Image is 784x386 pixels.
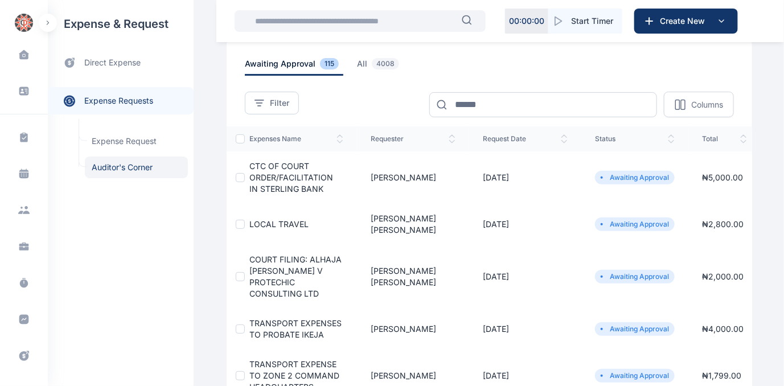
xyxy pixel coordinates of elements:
td: [PERSON_NAME] [357,309,469,350]
td: [DATE] [469,204,581,245]
span: ₦ 2,800.00 [702,219,744,229]
span: ₦ 2,000.00 [702,272,744,281]
td: [DATE] [469,309,581,350]
span: Start Timer [571,15,613,27]
span: request date [483,134,568,143]
span: all [357,58,404,76]
span: ₦ 4,000.00 [702,324,744,334]
span: direct expense [84,57,141,69]
span: Filter [270,97,289,109]
button: Create New [634,9,738,34]
span: ₦ 1,799.00 [702,371,741,380]
a: CTC OF COURT ORDER/FACILITATION IN STERLING BANK [249,161,333,194]
button: Filter [245,92,299,114]
a: all4008 [357,58,417,76]
td: [PERSON_NAME] [PERSON_NAME] [357,245,469,309]
a: COURT FILING: ALHAJA [PERSON_NAME] V PROTECHIC CONSULTING LTD [249,254,342,298]
button: Columns [664,92,734,117]
a: Expense Request [85,130,188,152]
li: Awaiting Approval [600,220,670,229]
a: LOCAL TRAVEL [249,219,309,229]
span: total [702,134,747,143]
td: [PERSON_NAME] [357,151,469,204]
p: 00 : 00 : 00 [509,15,544,27]
span: ₦ 5,000.00 [702,173,743,182]
a: expense requests [48,87,194,114]
li: Awaiting Approval [600,173,670,182]
td: [PERSON_NAME] [PERSON_NAME] [357,204,469,245]
span: expenses Name [249,134,343,143]
td: [DATE] [469,151,581,204]
td: [DATE] [469,245,581,309]
a: TRANSPORT EXPENSES TO PROBATE IKEJA [249,318,342,339]
li: Awaiting Approval [600,371,670,380]
button: Start Timer [548,9,622,34]
span: awaiting approval [245,58,343,76]
div: expense requests [48,78,194,114]
a: awaiting approval115 [245,58,357,76]
span: Create New [655,15,715,27]
p: Columns [691,99,723,110]
li: Awaiting Approval [600,272,670,281]
li: Awaiting Approval [600,325,670,334]
span: 4008 [372,58,399,69]
span: Requester [371,134,455,143]
a: direct expense [48,48,194,78]
a: Auditor's Corner [85,157,188,178]
span: status [595,134,675,143]
span: 115 [320,58,339,69]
